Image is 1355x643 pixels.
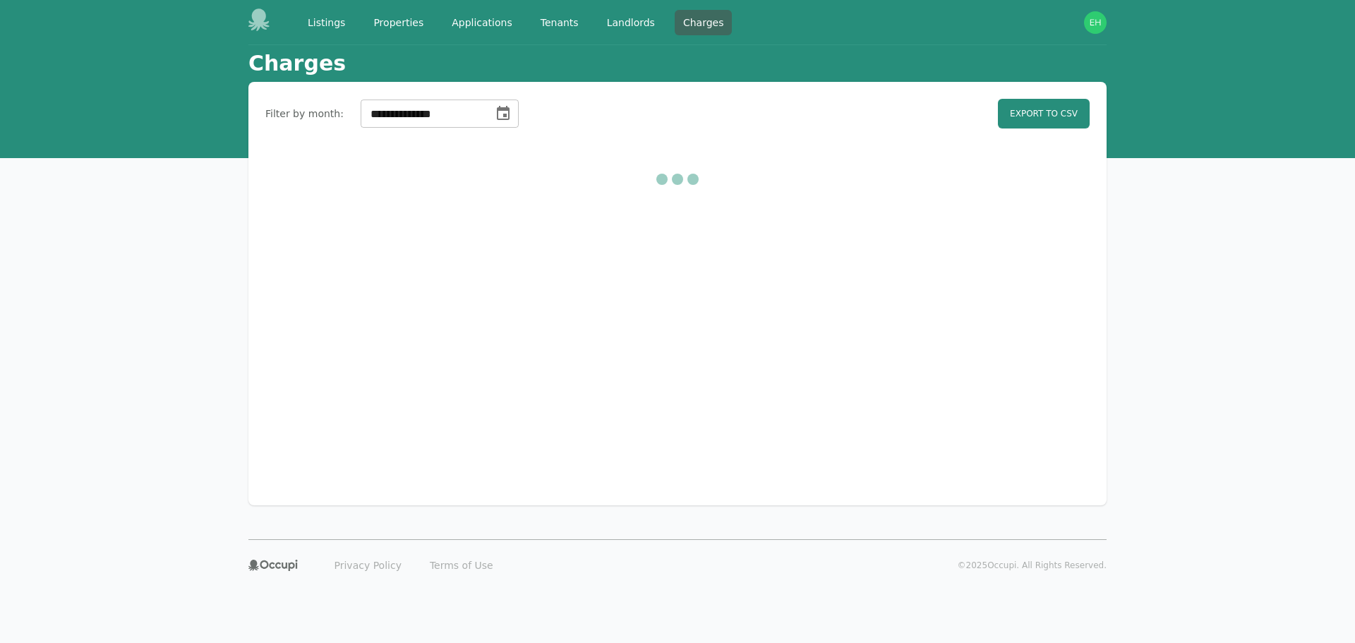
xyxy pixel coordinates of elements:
[326,554,410,577] a: Privacy Policy
[598,10,663,35] a: Landlords
[675,10,733,35] a: Charges
[489,100,517,128] button: Choose date, selected date is Sep 1, 2025
[532,10,587,35] a: Tenants
[248,51,346,76] h1: Charges
[265,107,344,121] label: Filter by month:
[365,10,432,35] a: Properties
[299,10,354,35] a: Listings
[443,10,521,35] a: Applications
[998,99,1090,128] a: Export to CSV
[958,560,1107,571] p: © 2025 Occupi. All Rights Reserved.
[421,554,502,577] a: Terms of Use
